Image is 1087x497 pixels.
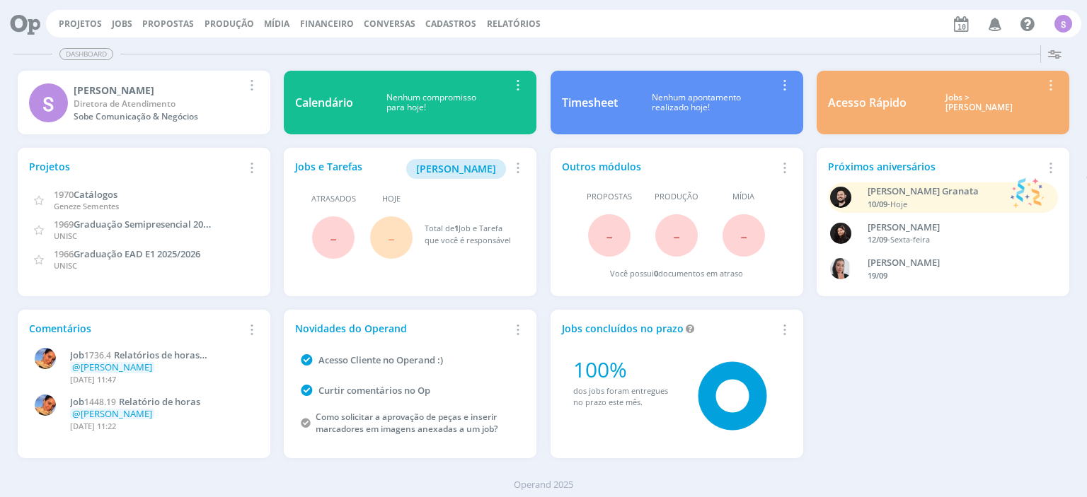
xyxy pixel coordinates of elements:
span: Financeiro [300,18,354,30]
img: L [830,223,851,244]
div: Outros módulos [562,159,776,174]
img: L [35,348,56,369]
div: Bruno Corralo Granata [868,185,1004,199]
span: - [673,220,680,250]
div: dos jobs foram entregues no prazo este mês. [573,385,679,409]
span: 12/09 [868,234,887,245]
button: [PERSON_NAME] [406,159,506,179]
span: 1966 [54,247,74,260]
button: Produção [200,18,258,30]
span: Catálogos [74,188,117,201]
a: [PERSON_NAME] [406,161,506,175]
div: Sobe Comunicação & Negócios [74,110,243,123]
button: Financeiro [296,18,358,30]
div: Acesso Rápido [828,94,907,111]
div: Jobs e Tarefas [295,159,509,179]
a: Job1448.19Relatório de horas [70,397,252,408]
div: - [868,199,1004,211]
span: - [740,220,747,250]
span: [DATE] 11:47 [70,374,116,385]
span: Sexta-feira [890,234,930,245]
span: 1448.19 [84,396,116,408]
a: Produção [205,18,254,30]
a: 1969Graduação Semipresencial 2025/2026 [54,217,236,230]
span: - [606,220,613,250]
div: Próximos aniversários [828,159,1042,174]
div: Jobs > [PERSON_NAME] [917,93,1042,113]
div: Total de Job e Tarefa que você é responsável [425,223,512,246]
div: Você possui documentos em atraso [610,268,743,280]
div: Sheila Candido [74,83,243,98]
div: Jobs concluídos no prazo [562,321,776,336]
div: Diretora de Atendimento [74,98,243,110]
a: Mídia [264,18,289,30]
span: Relatório de horas [119,395,200,408]
span: UNISC [54,260,77,271]
a: 1970Catálogos [54,187,117,201]
span: 1970 [54,188,74,201]
div: Timesheet [562,94,618,111]
a: Jobs [112,18,132,30]
a: Curtir comentários no Op [318,384,430,397]
img: B [830,187,851,208]
button: Jobs [108,18,137,30]
span: Propostas [587,191,632,203]
button: Projetos [54,18,106,30]
span: 1969 [54,218,74,230]
div: S [1054,15,1072,33]
span: Cadastros [425,18,476,30]
span: Graduação EAD E1 2025/2026 [74,247,200,260]
button: S [1054,11,1073,36]
button: Mídia [260,18,294,30]
button: Propostas [138,18,198,30]
button: Relatórios [483,18,545,30]
a: Acesso Cliente no Operand :) [318,353,443,366]
div: S [29,83,68,122]
span: Propostas [142,18,194,30]
span: UNISC [54,230,77,241]
div: Projetos [29,159,243,174]
span: Mídia [732,191,754,203]
span: Hoje [890,199,907,209]
span: - [388,222,395,252]
div: 100% [573,353,679,385]
span: Atrasados [311,193,356,205]
span: [PERSON_NAME] [416,162,496,175]
span: Produção [655,191,698,203]
div: Caroline Fagundes Pieczarka [868,256,1042,270]
div: Luana da Silva de Andrade [868,221,1042,235]
span: 19/09 [868,270,887,281]
button: Cadastros [421,18,481,30]
span: @[PERSON_NAME] [72,407,152,420]
div: - [868,234,1042,246]
span: 1736.4 [84,349,111,361]
img: L [35,394,56,416]
span: - [330,222,337,252]
div: Comentários [29,321,243,336]
div: Calendário [295,94,353,111]
span: [DATE] 11:22 [70,421,116,431]
a: TimesheetNenhum apontamentorealizado hoje! [551,71,803,134]
span: Dashboard [59,48,113,60]
span: 0 [654,268,658,279]
span: Graduação Semipresencial 2025/2026 [74,217,236,230]
a: Job1736.4Relatórios de horas trabalhadas [70,350,252,361]
span: 10/09 [868,199,887,209]
span: Relatórios de horas trabalhadas [70,349,200,373]
span: @[PERSON_NAME] [72,361,152,373]
a: Conversas [364,18,415,30]
span: Geneze Sementes [54,201,119,211]
a: Como solicitar a aprovação de peças e inserir marcadores em imagens anexadas a um job? [316,411,498,435]
img: C [830,258,851,279]
span: 1 [454,223,459,233]
a: 1966Graduação EAD E1 2025/2026 [54,247,200,260]
a: S[PERSON_NAME]Diretora de AtendimentoSobe Comunicação & Negócios [18,71,270,134]
div: Novidades do Operand [295,321,509,336]
span: Hoje [382,193,401,205]
div: Nenhum apontamento realizado hoje! [618,93,776,113]
a: Relatórios [487,18,541,30]
button: Conversas [360,18,420,30]
div: Nenhum compromisso para hoje! [353,93,509,113]
a: Projetos [59,18,102,30]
